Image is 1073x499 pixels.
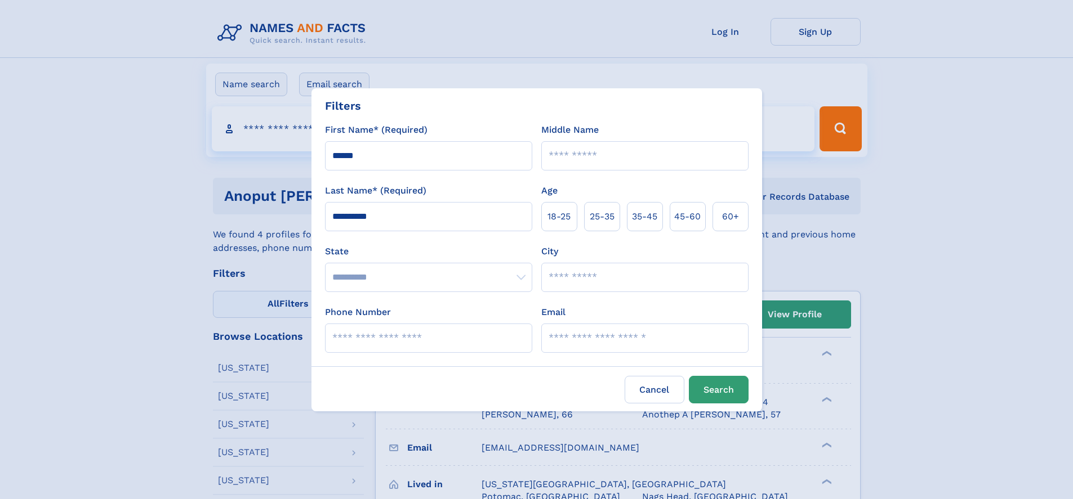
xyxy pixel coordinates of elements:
label: Age [541,184,558,197]
span: 45‑60 [674,210,701,223]
label: Last Name* (Required) [325,184,426,197]
label: State [325,245,532,258]
span: 60+ [722,210,739,223]
label: Phone Number [325,305,391,319]
label: Middle Name [541,123,599,137]
span: 35‑45 [632,210,657,223]
span: 25‑35 [590,210,615,223]
label: First Name* (Required) [325,123,428,137]
label: Cancel [625,376,684,403]
label: Email [541,305,566,319]
span: 18‑25 [547,210,571,223]
div: Filters [325,97,361,114]
button: Search [689,376,749,403]
label: City [541,245,558,258]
